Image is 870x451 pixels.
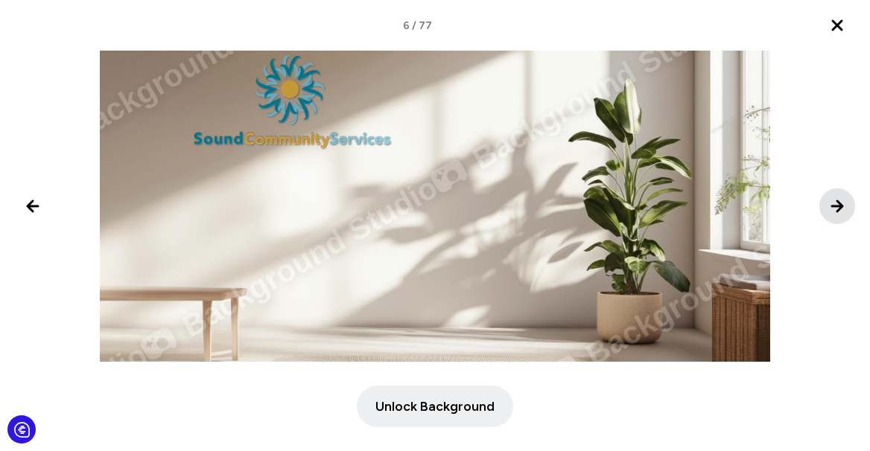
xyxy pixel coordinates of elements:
button: Next image [819,188,855,224]
button: Unlock Background [357,386,513,427]
span: Unlock Background [375,397,495,417]
span: 6 / 77 [403,18,432,33]
button: Previous image [15,188,51,224]
button: Close lightbox [819,7,855,43]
